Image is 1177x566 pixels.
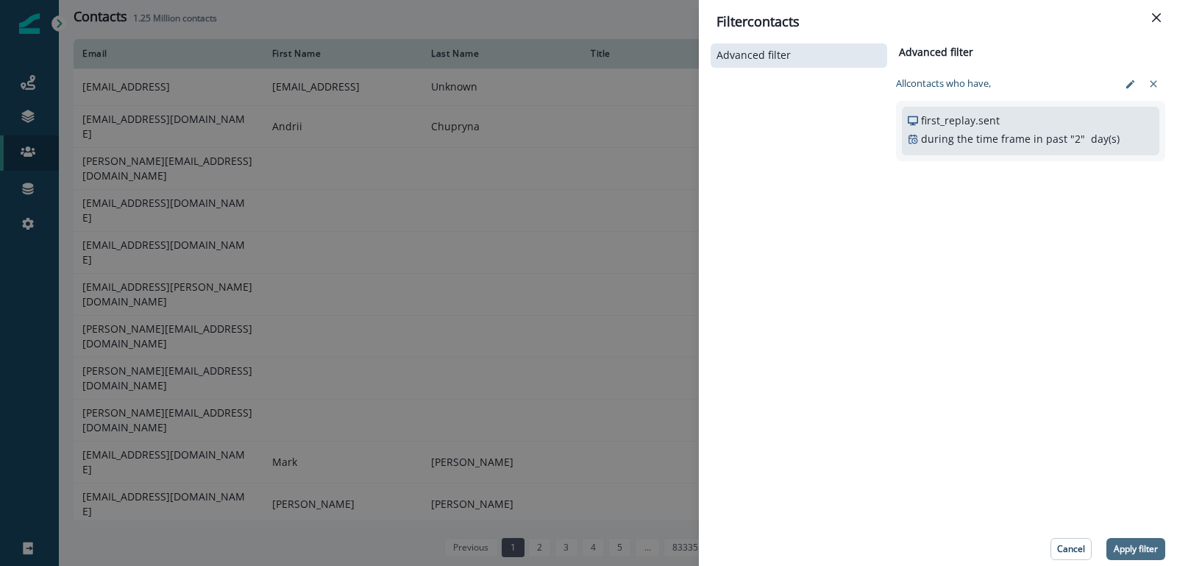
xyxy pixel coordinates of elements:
[1142,73,1165,95] button: clear-filter
[1106,538,1165,560] button: Apply filter
[1118,73,1142,95] button: edit-filter
[896,77,991,91] p: All contact s who have,
[1034,131,1067,146] p: in past
[716,12,800,32] p: Filter contacts
[1114,544,1158,554] p: Apply filter
[716,49,881,62] button: Advanced filter
[921,113,1000,128] p: first_replay.sent
[1145,6,1168,29] button: Close
[1050,538,1092,560] button: Cancel
[1091,131,1120,146] p: day(s)
[896,46,973,59] h2: Advanced filter
[1070,131,1085,146] p: " 2 "
[921,131,1031,146] p: during the time frame
[1057,544,1085,554] p: Cancel
[716,49,791,62] p: Advanced filter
